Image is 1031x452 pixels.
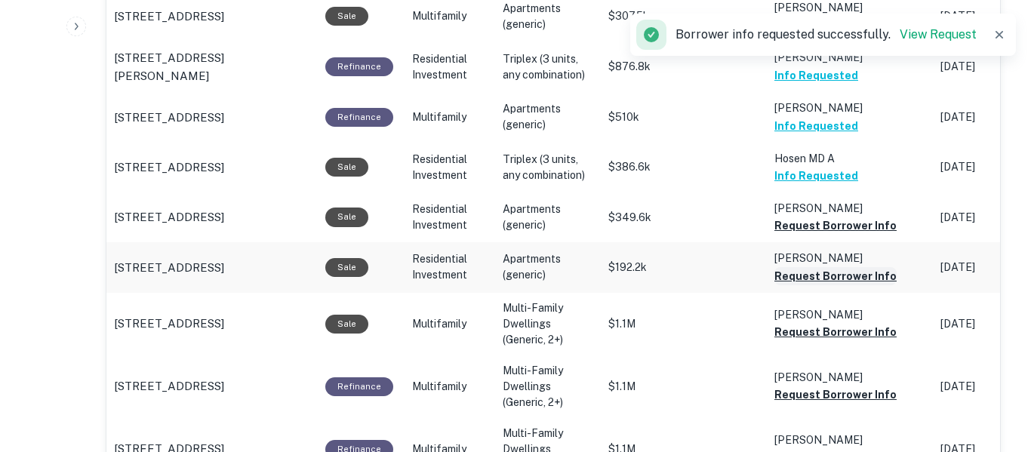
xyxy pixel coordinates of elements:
div: Sale [325,158,368,177]
p: Residential Investment [412,51,488,83]
a: View Request [900,27,977,42]
button: Info Requested [774,117,858,135]
p: Multi-Family Dwellings (Generic, 2+) [503,300,593,348]
p: [PERSON_NAME] [774,100,925,116]
p: Apartments (generic) [503,251,593,283]
p: $510k [608,109,759,125]
iframe: Chat Widget [956,331,1031,404]
p: [PERSON_NAME] [774,369,925,386]
p: $386.6k [608,159,759,175]
p: $307.5k [608,8,759,24]
a: [STREET_ADDRESS][PERSON_NAME] [114,49,310,85]
p: Multifamily [412,8,488,24]
div: Sale [325,7,368,26]
button: Request Borrower Info [774,217,897,235]
p: Multifamily [412,379,488,395]
a: [STREET_ADDRESS] [114,377,310,395]
p: [STREET_ADDRESS] [114,315,224,333]
p: Triplex (3 units, any combination) [503,51,593,83]
p: $349.6k [608,210,759,226]
button: Info Requested [774,167,858,185]
div: Sale [325,208,368,226]
p: [STREET_ADDRESS] [114,259,224,277]
p: Triplex (3 units, any combination) [503,152,593,183]
a: [STREET_ADDRESS] [114,109,310,127]
p: [STREET_ADDRESS] [114,109,224,127]
p: [STREET_ADDRESS] [114,377,224,395]
p: $876.8k [608,59,759,75]
p: Apartments (generic) [503,101,593,133]
div: Sale [325,315,368,334]
div: This loan purpose was for refinancing [325,57,393,76]
p: Multi-Family Dwellings (Generic, 2+) [503,363,593,410]
a: [STREET_ADDRESS] [114,8,310,26]
p: Borrower info requested successfully. [676,26,977,44]
button: Request Borrower Info [774,386,897,404]
p: [STREET_ADDRESS] [114,8,224,26]
button: Request Borrower Info [774,323,897,341]
a: [STREET_ADDRESS] [114,208,310,226]
p: Residential Investment [412,152,488,183]
div: This loan purpose was for refinancing [325,108,393,127]
div: Sale [325,258,368,277]
p: [STREET_ADDRESS] [114,208,224,226]
p: [PERSON_NAME] [774,250,925,266]
p: [PERSON_NAME] [774,432,925,448]
button: Info Requested [774,66,858,85]
p: [PERSON_NAME] [774,200,925,217]
p: Residential Investment [412,251,488,283]
p: Apartments (generic) [503,1,593,32]
p: Multifamily [412,316,488,332]
button: Request Borrower Info [774,267,897,285]
div: This loan purpose was for refinancing [325,377,393,396]
a: [STREET_ADDRESS] [114,259,310,277]
a: [STREET_ADDRESS] [114,315,310,333]
p: $1.1M [608,316,759,332]
a: [STREET_ADDRESS] [114,158,310,177]
p: [PERSON_NAME] [774,306,925,323]
p: Apartments (generic) [503,201,593,233]
p: [STREET_ADDRESS] [114,158,224,177]
p: Residential Investment [412,201,488,233]
p: Hosen MD A [774,150,925,167]
p: $1.1M [608,379,759,395]
p: Multifamily [412,109,488,125]
p: $192.2k [608,260,759,275]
